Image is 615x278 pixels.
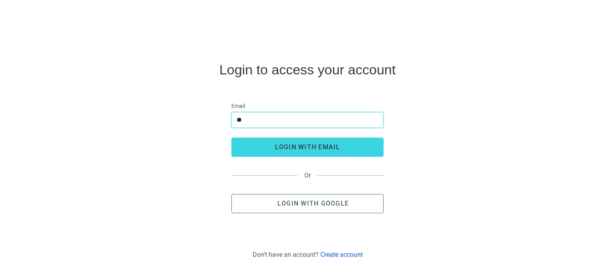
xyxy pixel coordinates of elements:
div: Don't have an account? [253,251,363,258]
button: login with email [231,138,384,157]
span: Login with Google [277,200,349,207]
span: Or [297,172,318,179]
span: login with email [275,143,340,151]
a: Create account [320,251,363,258]
span: Email [231,102,245,110]
h4: Login to access your account [219,63,396,76]
button: Login with Google [231,194,384,213]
